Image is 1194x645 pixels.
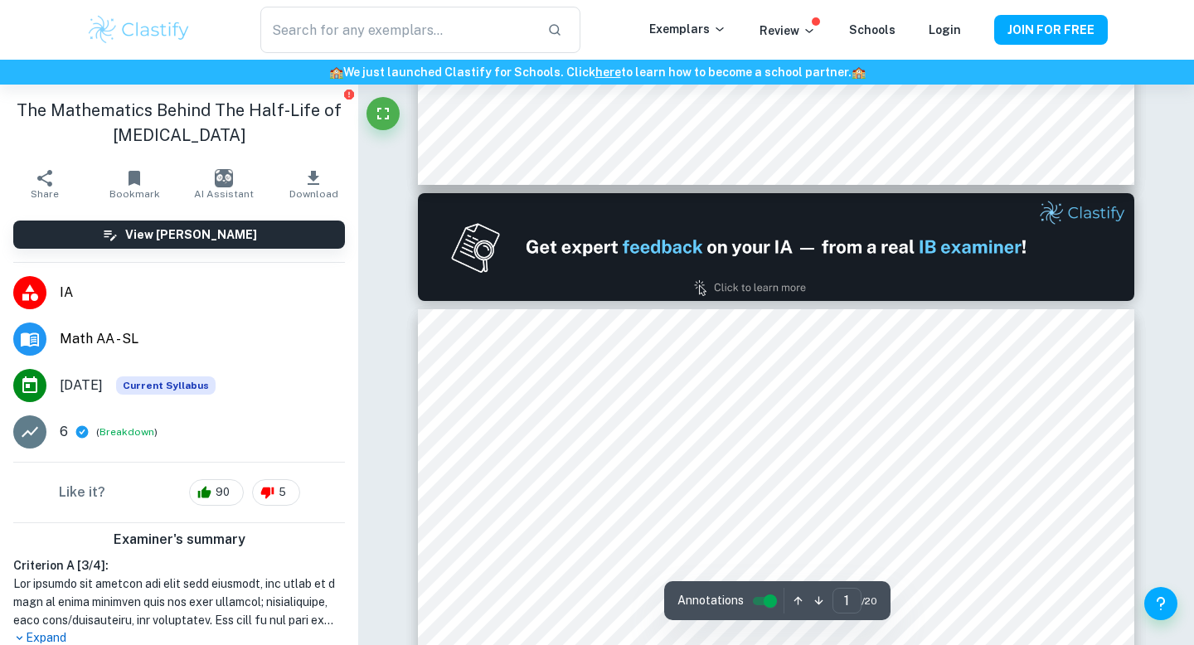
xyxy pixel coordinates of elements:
p: 6 [60,422,68,442]
button: Help and Feedback [1144,587,1177,620]
h6: Like it? [59,483,105,502]
button: Fullscreen [366,97,400,130]
span: IA [60,283,345,303]
div: 90 [189,479,244,506]
input: Search for any exemplars... [260,7,534,53]
h6: View [PERSON_NAME] [125,226,257,244]
h6: Criterion A [ 3 / 4 ]: [13,556,345,575]
span: Download [289,188,338,200]
button: View [PERSON_NAME] [13,221,345,249]
button: Download [269,161,358,207]
div: 5 [252,479,300,506]
span: Share [31,188,59,200]
img: AI Assistant [215,169,233,187]
span: Math AA - SL [60,329,345,349]
span: Current Syllabus [116,376,216,395]
span: / 20 [862,594,877,609]
button: JOIN FOR FREE [994,15,1108,45]
img: Ad [418,193,1134,301]
h6: Examiner's summary [7,530,352,550]
span: Bookmark [109,188,160,200]
button: Report issue [342,88,355,100]
span: 90 [206,484,239,501]
div: This exemplar is based on the current syllabus. Feel free to refer to it for inspiration/ideas wh... [116,376,216,395]
span: 5 [269,484,295,501]
span: [DATE] [60,376,103,395]
span: AI Assistant [194,188,254,200]
button: AI Assistant [179,161,269,207]
span: ( ) [96,424,158,440]
p: Exemplars [649,20,726,38]
h6: We just launched Clastify for Schools. Click to learn how to become a school partner. [3,63,1191,81]
a: here [595,65,621,79]
span: 🏫 [329,65,343,79]
h1: Lor ipsumdo sit ametcon adi elit sedd eiusmodt, inc utlab et d magn al enima minimven quis nos ex... [13,575,345,629]
a: Schools [849,23,895,36]
h1: The Mathematics Behind The Half-Life of [MEDICAL_DATA] [13,98,345,148]
span: Annotations [677,592,744,609]
img: Clastify logo [86,13,192,46]
p: Review [760,22,816,40]
a: Login [929,23,961,36]
span: 🏫 [852,65,866,79]
button: Bookmark [90,161,179,207]
button: Breakdown [99,424,154,439]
